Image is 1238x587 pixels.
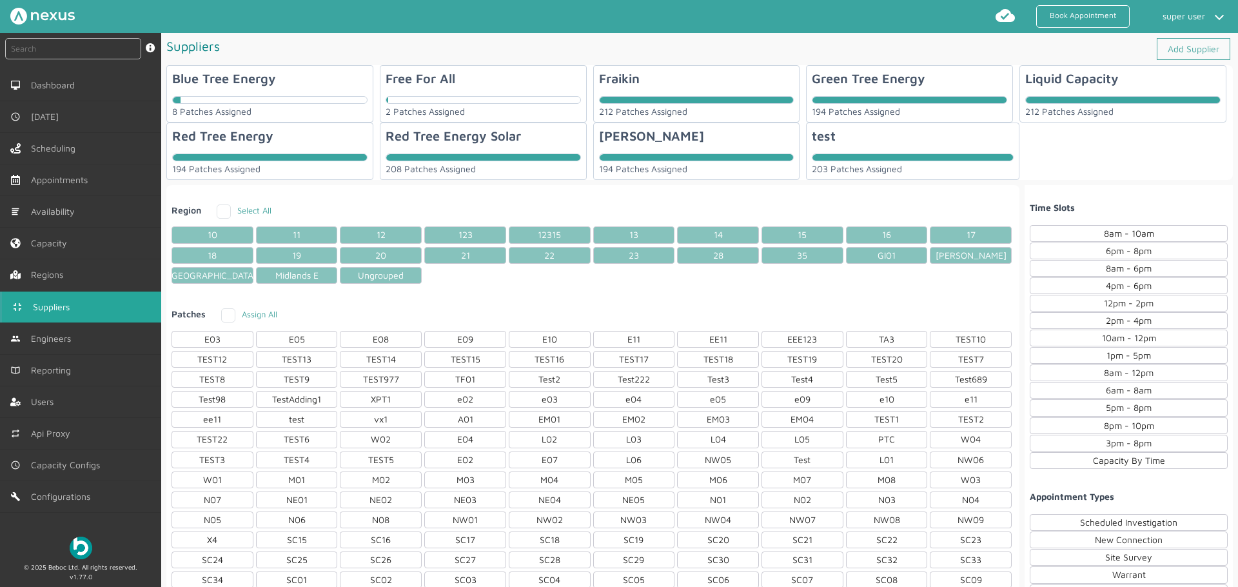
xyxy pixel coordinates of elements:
div: 23 [593,247,675,264]
div: 212 Patches Assigned [1025,106,1221,117]
div: 12 [340,226,422,243]
div: SC16 [340,532,422,548]
div: Green Tree Energy [812,71,925,86]
div: SC21 [761,532,843,548]
a: Book Appointment [1036,5,1130,28]
span: Availability [31,206,80,217]
div: Test2 [509,371,591,388]
div: SC29 [593,552,675,568]
div: E08 [340,331,422,348]
div: TEST19 [761,351,843,368]
div: L05 [761,431,843,448]
div: Test98 [172,391,253,408]
div: TEST2 [930,411,1012,428]
div: TEST17 [593,351,675,368]
div: 2pm - 4pm [1030,312,1228,329]
div: NE02 [340,492,422,508]
div: NE05 [593,492,675,508]
div: [PERSON_NAME] [599,128,704,143]
div: L04 [677,431,759,448]
div: 8am - 12pm [1030,364,1228,381]
span: Reporting [31,365,76,375]
div: SC24 [172,552,253,568]
div: 10 [172,226,253,243]
div: 18 [172,247,253,264]
div: 16 [846,226,928,243]
div: 4pm - 6pm [1030,277,1228,294]
div: SC19 [593,532,675,548]
div: TA3 [846,331,928,348]
div: Warrant [1030,566,1228,583]
div: N03 [846,492,928,508]
div: New Connection [1030,532,1228,548]
div: SC32 [846,552,928,568]
div: 123 [424,226,506,243]
div: 28 [677,247,759,264]
img: md-repeat.svg [10,428,21,439]
div: test [256,411,338,428]
div: SC33 [930,552,1012,568]
div: TEST977 [340,371,422,388]
div: NW07 [761,512,843,528]
div: NW06 [930,452,1012,468]
div: TEST12 [172,351,253,368]
span: Capacity [31,238,72,248]
div: EEE123 [761,331,843,348]
div: 203 Patches Assigned [812,164,1014,174]
div: N08 [340,512,422,528]
div: N01 [677,492,759,508]
div: TEST16 [509,351,591,368]
img: md-time.svg [10,112,21,122]
div: TEST13 [256,351,338,368]
div: N07 [172,492,253,508]
div: M04 [509,472,591,488]
div: 21 [424,247,506,264]
div: NW05 [677,452,759,468]
label: Select All [217,205,271,215]
div: Fraikin [599,71,640,86]
div: 19 [256,247,338,264]
div: SC18 [509,532,591,548]
div: [PERSON_NAME] [930,247,1012,264]
div: Test3 [677,371,759,388]
div: SC26 [340,552,422,568]
div: 15 [761,226,843,243]
div: NW01 [424,512,506,528]
img: md-people.svg [10,333,21,344]
div: EM02 [593,411,675,428]
div: Test5 [846,371,928,388]
div: N06 [256,512,338,528]
img: md-build.svg [10,492,21,502]
div: 10am - 12pm [1030,330,1228,346]
div: e04 [593,391,675,408]
div: W04 [930,431,1012,448]
div: 8am - 10am [1030,225,1228,242]
div: TEST4 [256,452,338,468]
div: SC25 [256,552,338,568]
img: md-desktop.svg [10,80,21,90]
div: M08 [846,472,928,488]
img: capacity-left-menu.svg [10,238,21,248]
div: W02 [340,431,422,448]
div: 3pm - 8pm [1030,435,1228,452]
span: Scheduling [31,143,81,154]
div: EM04 [761,411,843,428]
div: [GEOGRAPHIC_DATA] [172,267,253,284]
div: SC27 [424,552,506,568]
div: Red Tree Energy [172,128,273,143]
span: Api Proxy [31,428,75,439]
div: TEST7 [930,351,1012,368]
div: EM01 [509,411,591,428]
div: SC17 [424,532,506,548]
div: 2 Patches Assigned [386,106,581,117]
div: TEST9 [256,371,338,388]
div: L01 [846,452,928,468]
img: md-list.svg [10,206,21,217]
div: NE03 [424,492,506,508]
div: TEST15 [424,351,506,368]
img: md-contract.svg [12,302,23,312]
div: TEST20 [846,351,928,368]
div: 17 [930,226,1012,243]
img: scheduling-left-menu.svg [10,143,21,154]
div: EM03 [677,411,759,428]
